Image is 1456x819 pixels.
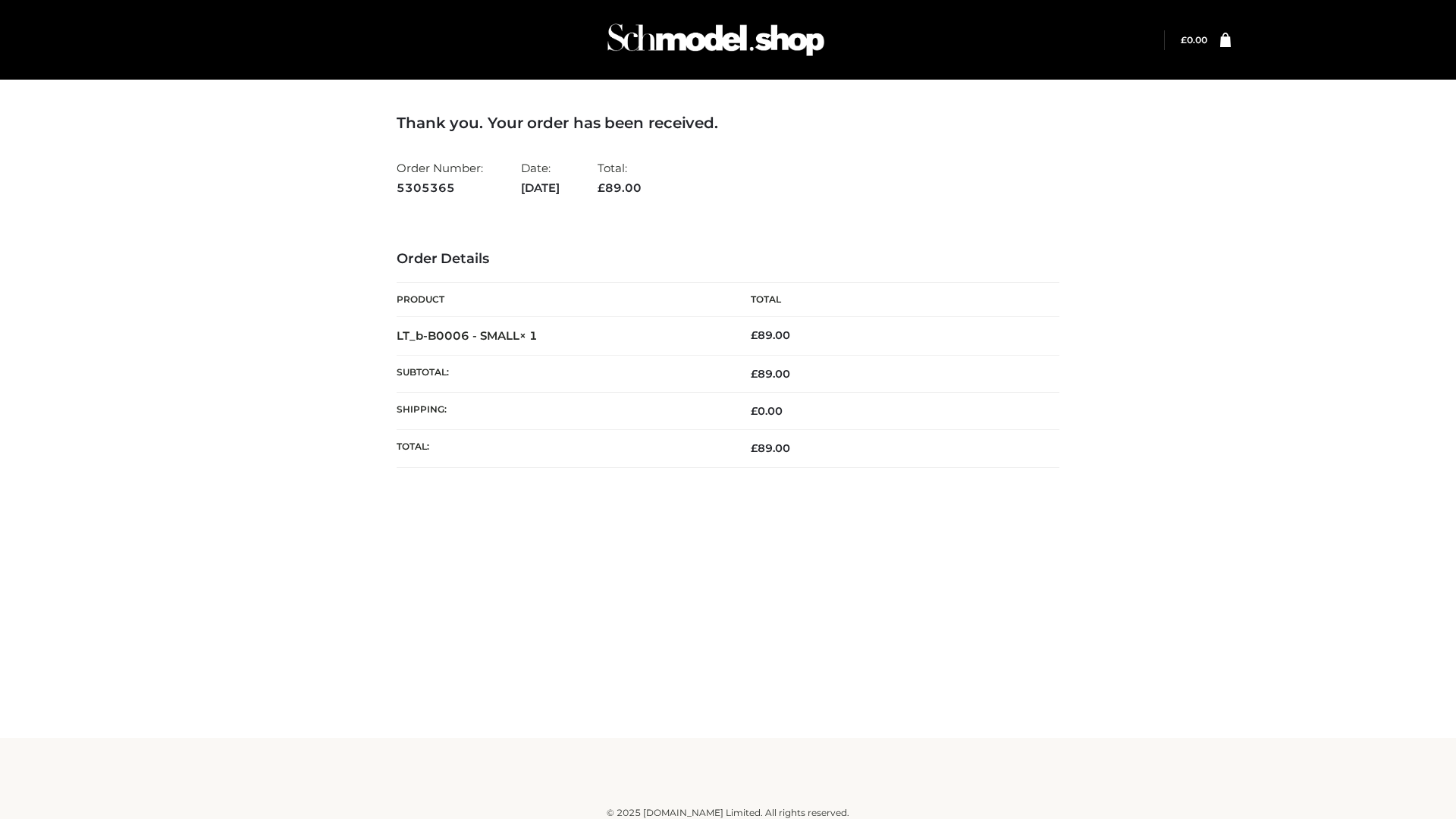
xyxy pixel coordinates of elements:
img: Schmodel Admin 964 [602,10,830,70]
span: £ [751,367,758,381]
bdi: 0.00 [751,404,783,418]
li: Date: [521,155,560,201]
span: £ [751,404,758,418]
span: £ [1181,34,1187,45]
span: 89.00 [751,367,790,381]
span: £ [751,328,758,342]
li: Order Number: [397,155,483,201]
th: Product [397,283,728,317]
strong: LT_b-B0006 - SMALL [397,328,538,343]
strong: 5305365 [397,178,483,198]
h3: Thank you. Your order has been received. [397,114,1059,132]
span: £ [751,441,758,455]
th: Subtotal: [397,355,728,392]
th: Total: [397,430,728,467]
a: £0.00 [1181,34,1207,45]
th: Shipping: [397,393,728,430]
span: 89.00 [598,180,642,195]
strong: × 1 [519,328,538,343]
span: £ [598,180,605,195]
h3: Order Details [397,251,1059,268]
span: 89.00 [751,441,790,455]
bdi: 89.00 [751,328,790,342]
li: Total: [598,155,642,201]
strong: [DATE] [521,178,560,198]
bdi: 0.00 [1181,34,1207,45]
th: Total [728,283,1059,317]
